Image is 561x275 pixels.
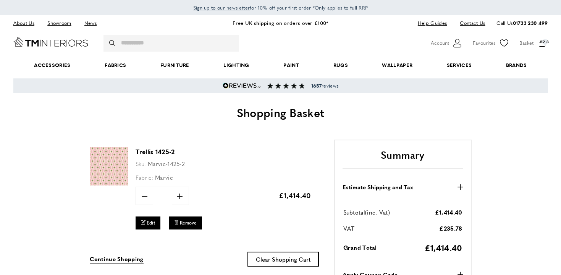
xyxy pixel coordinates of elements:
[439,224,462,232] span: £235.78
[412,18,453,28] a: Help Guides
[13,37,88,47] a: Go to Home page
[343,224,355,232] span: VAT
[79,18,102,28] a: News
[90,254,144,264] a: Continue Shopping
[343,182,413,192] strong: Estimate Shipping and Tax
[155,173,173,181] span: Marvic
[311,82,322,89] strong: 1657
[247,252,319,267] button: Clear Shopping Cart
[193,4,250,11] a: Sign up to our newsletter
[496,19,548,27] p: Call Us
[343,182,463,192] button: Estimate Shipping and Tax
[42,18,77,28] a: Showroom
[136,147,175,156] a: Trellis 1425-2
[169,216,202,229] button: Remove Trellis 1425-2
[237,104,325,120] span: Shopping Basket
[431,39,449,47] span: Account
[473,37,510,49] a: Favourites
[136,173,154,181] span: Fabric:
[136,159,146,168] span: Sku:
[223,83,261,89] img: Reviews.io 5 stars
[343,208,365,216] span: Subtotal
[431,37,463,49] button: Customer Account
[90,180,128,187] a: Trellis 1425-2
[267,54,316,77] a: Paint
[267,83,305,89] img: Reviews section
[435,208,462,216] span: £1,414.40
[90,147,128,186] img: Trellis 1425-2
[136,216,161,229] a: Edit Trellis 1425-2
[454,18,485,28] a: Contact Us
[233,19,328,26] a: Free UK shipping on orders over £100*
[256,255,310,263] span: Clear Shopping Cart
[148,159,185,168] span: Marvic-1425-2
[279,190,311,200] span: £1,414.40
[343,243,377,251] span: Grand Total
[109,35,117,52] button: Search
[87,54,143,77] a: Fabrics
[513,19,548,26] a: 01733 230 499
[365,208,390,216] span: (inc. Vat)
[13,18,40,28] a: About Us
[143,54,206,77] a: Furniture
[365,54,430,77] a: Wallpaper
[90,255,144,263] span: Continue Shopping
[316,54,365,77] a: Rugs
[425,242,462,253] span: £1,414.40
[193,4,368,11] span: for 10% off your first order *Only applies to full RRP
[430,54,489,77] a: Services
[180,220,197,226] span: Remove
[17,54,87,77] span: Accessories
[473,39,496,47] span: Favourites
[343,148,463,169] h2: Summary
[147,220,155,226] span: Edit
[207,54,267,77] a: Lighting
[311,83,338,89] span: reviews
[489,54,544,77] a: Brands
